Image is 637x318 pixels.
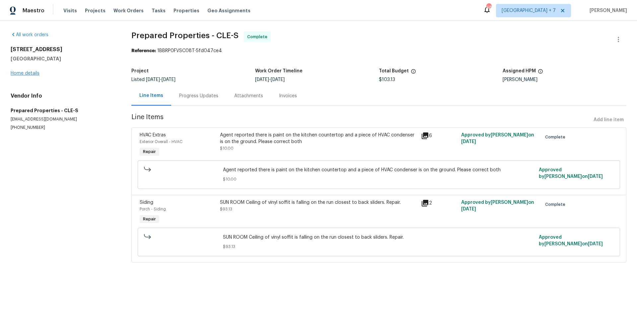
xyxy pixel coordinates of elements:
div: Attachments [234,93,263,99]
div: 6 [421,132,457,140]
span: Tasks [152,8,166,13]
span: The total cost of line items that have been proposed by Opendoor. This sum includes line items th... [411,69,416,77]
p: [EMAIL_ADDRESS][DOMAIN_NAME] [11,117,115,122]
div: SUN ROOM Ceiling of vinyl soffit is falling on the run closest to back sliders. Repair. [220,199,417,206]
span: [DATE] [255,77,269,82]
span: Complete [247,34,270,40]
span: Siding [140,200,153,205]
div: 48 [486,4,491,11]
span: $103.13 [379,77,395,82]
h5: Project [131,69,149,73]
h4: Vendor Info [11,93,115,99]
div: 1BBRP0FVSC08T-5fd047ce4 [131,47,626,54]
div: Progress Updates [179,93,218,99]
h5: Total Budget [379,69,409,73]
span: [DATE] [461,207,476,211]
span: - [255,77,285,82]
h5: Work Order Timeline [255,69,303,73]
span: Line Items [131,114,591,126]
div: Agent reported there is paint on the kitchen countertop and a piece of HVAC condenser is on the g... [220,132,417,145]
h2: [STREET_ADDRESS] [11,46,115,53]
span: Maestro [23,7,44,14]
span: SUN ROOM Ceiling of vinyl soffit is falling on the run closest to back sliders. Repair. [223,234,535,241]
div: Invoices [279,93,297,99]
span: [DATE] [162,77,176,82]
h5: Prepared Properties - CLE-S [11,107,115,114]
span: Work Orders [113,7,144,14]
span: $10.00 [220,146,234,150]
span: Porch - Siding [140,207,166,211]
a: Home details [11,71,39,76]
p: [PHONE_NUMBER] [11,125,115,130]
span: Complete [545,201,568,208]
span: Prepared Properties - CLE-S [131,32,239,40]
span: The hpm assigned to this work order. [538,69,543,77]
span: Complete [545,134,568,140]
div: [PERSON_NAME] [503,77,626,82]
span: [GEOGRAPHIC_DATA] + 7 [502,7,556,14]
span: - [146,77,176,82]
span: [DATE] [461,139,476,144]
h5: [GEOGRAPHIC_DATA] [11,55,115,62]
span: $93.13 [223,243,535,250]
span: HVAC Extras [140,133,166,137]
span: Visits [63,7,77,14]
span: [DATE] [271,77,285,82]
span: Geo Assignments [207,7,250,14]
span: Repair [140,148,159,155]
span: Exterior Overall - HVAC [140,140,182,144]
span: Approved by [PERSON_NAME] on [461,200,534,211]
h5: Assigned HPM [503,69,536,73]
span: Repair [140,216,159,222]
span: Projects [85,7,106,14]
span: Approved by [PERSON_NAME] on [461,133,534,144]
span: Listed [131,77,176,82]
span: Approved by [PERSON_NAME] on [539,235,603,246]
span: [DATE] [588,174,603,179]
span: Properties [174,7,199,14]
div: Line Items [139,92,163,99]
span: $10.00 [223,176,535,183]
span: Agent reported there is paint on the kitchen countertop and a piece of HVAC condenser is on the g... [223,167,535,173]
span: Approved by [PERSON_NAME] on [539,168,603,179]
div: 2 [421,199,457,207]
span: $93.13 [220,207,232,211]
a: All work orders [11,33,48,37]
span: [DATE] [588,242,603,246]
b: Reference: [131,48,156,53]
span: [PERSON_NAME] [587,7,627,14]
span: [DATE] [146,77,160,82]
